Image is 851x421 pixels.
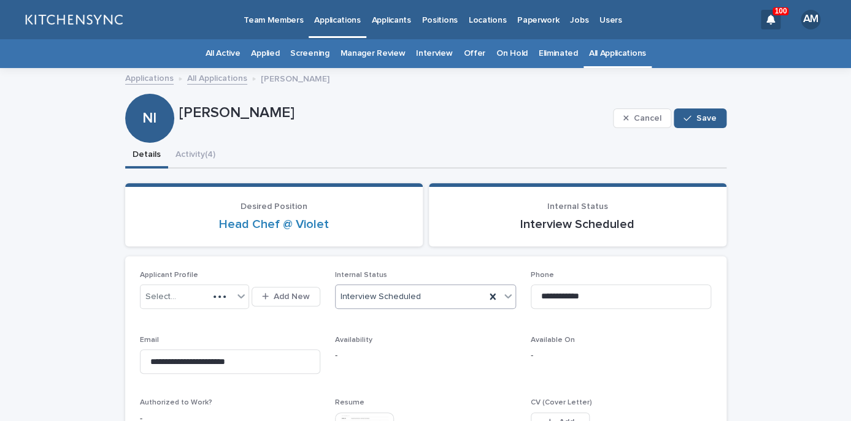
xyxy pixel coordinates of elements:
a: Screening [290,39,329,68]
a: Applications [125,70,174,85]
button: Add New [252,287,320,306]
a: Offer [463,39,485,68]
button: Save [674,108,726,128]
span: Phone [531,271,554,279]
a: Applied [251,39,279,68]
a: All Applications [187,70,247,85]
a: All Active [205,39,240,68]
button: Activity (4) [168,143,223,169]
a: Interview [416,39,452,68]
span: Resume [335,399,364,406]
button: Cancel [613,108,672,128]
div: NI [125,60,174,127]
p: Interview Scheduled [444,217,712,232]
span: Internal Status [547,202,608,211]
span: Interview Scheduled [341,290,421,303]
p: [PERSON_NAME] [179,104,608,122]
span: Save [696,114,717,123]
span: CV (Cover Letter) [531,399,592,406]
a: Eliminated [539,39,578,68]
button: Details [125,143,168,169]
img: lGNCzQTxQVKGkIr0XjOy [25,7,123,32]
a: Head Chef @ Violet [219,217,329,232]
a: Manager Review [340,39,405,68]
a: All Applications [589,39,646,68]
span: Desired Position [241,202,307,211]
span: Available On [531,336,575,344]
span: Cancel [633,114,661,123]
div: 100 [761,10,780,29]
span: Availability [335,336,372,344]
a: On Hold [496,39,528,68]
span: Applicant Profile [140,271,198,279]
span: Email [140,336,159,344]
p: 100 [774,7,787,15]
div: AM [801,10,820,29]
p: - [335,349,516,362]
p: - [531,349,712,362]
div: Select... [145,290,176,303]
p: [PERSON_NAME] [261,71,329,85]
span: Authorized to Work? [140,399,212,406]
span: Add New [274,292,310,301]
span: Internal Status [335,271,387,279]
